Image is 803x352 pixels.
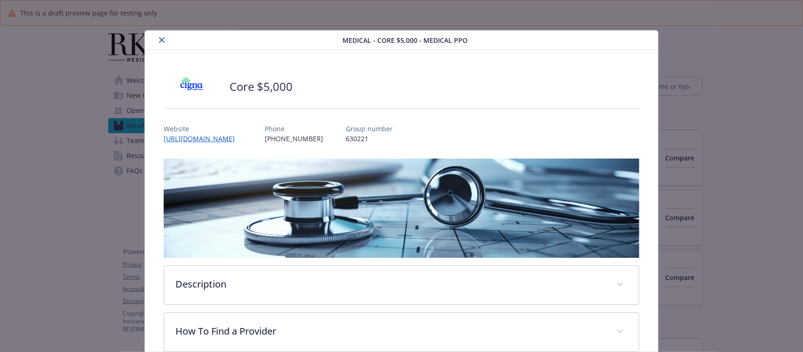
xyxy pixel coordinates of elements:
[164,72,220,101] img: CIGNA
[164,124,242,134] p: Website
[175,277,604,291] p: Description
[164,159,639,258] img: banner
[164,313,638,352] div: How To Find a Provider
[265,134,323,144] p: [PHONE_NUMBER]
[346,134,393,144] p: 630221
[343,35,468,45] span: Medical - Core $5,000 - Medical PPO
[265,124,323,134] p: Phone
[346,124,393,134] p: Group number
[175,324,604,338] p: How To Find a Provider
[156,34,167,46] button: close
[230,79,293,95] h2: Core $5,000
[164,266,638,304] div: Description
[164,134,242,143] a: [URL][DOMAIN_NAME]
